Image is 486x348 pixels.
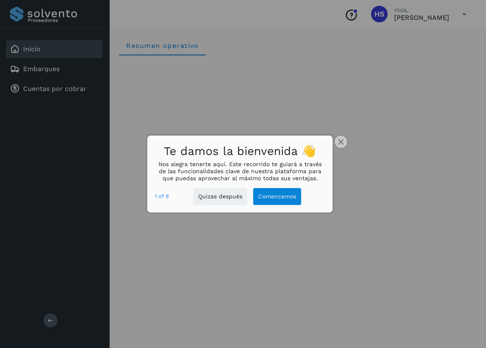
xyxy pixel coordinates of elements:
[147,136,333,212] div: Te damos la bienvenida 👋Nos alegra tenerte aquí. Este recorrido te guiará a través de las funcion...
[193,188,247,205] button: Quizas después
[335,136,347,148] button: close,
[155,192,169,201] div: 1 of 9
[155,161,325,181] p: Nos alegra tenerte aquí. Este recorrido te guiará a través de las funcionalidades clave de nuestr...
[253,188,301,205] button: Comencemos
[155,192,169,201] div: step 1 of 9
[155,142,325,161] h1: Te damos la bienvenida 👋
